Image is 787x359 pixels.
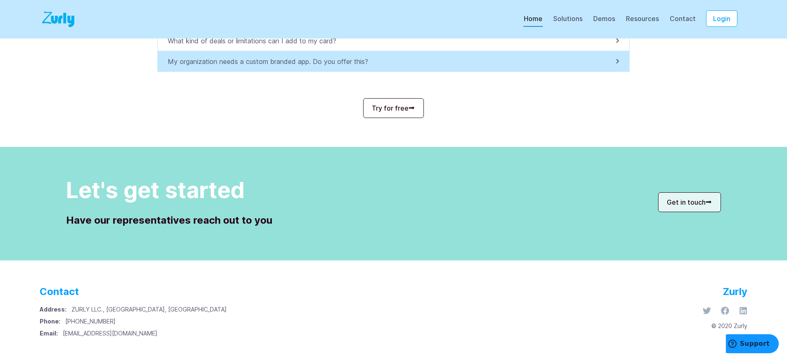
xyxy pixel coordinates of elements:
strong: Email: [40,330,63,337]
p: [PHONE_NUMBER] [40,315,227,327]
a: Contact [669,14,696,27]
a: Login [696,14,747,23]
a: Demos [593,14,616,27]
img: Logo [40,10,79,28]
p: What kind of deals or limitations can I add to my card? [168,36,341,46]
strong: Address: [40,306,71,313]
h4: Have our representatives reach out to you [66,214,272,227]
p: [EMAIL_ADDRESS][DOMAIN_NAME] [40,327,227,339]
button: My organization needs a custom branded app. Do you offer this? [157,51,630,72]
a: Get in touch⮕ [658,192,721,212]
p: My organization needs a custom branded app. Do you offer this? [168,57,373,66]
iframe: Opens a widget where you can find more information [726,334,779,355]
button: What kind of deals or limitations can I add to my card? [157,31,630,51]
p: ZURLY LLC., [GEOGRAPHIC_DATA], [GEOGRAPHIC_DATA] [40,303,227,315]
div: Solutions [553,14,583,28]
p: © 2020 Zurly [693,318,747,330]
a: Try for free⮕ [363,98,424,118]
h4: Zurly [693,280,747,303]
a: Home [523,14,543,27]
a: Resources [625,14,659,27]
button: Login [706,10,737,27]
strong: Phone: [40,318,65,325]
h4: Contact [40,280,227,303]
h1: Let's get started [66,177,272,204]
